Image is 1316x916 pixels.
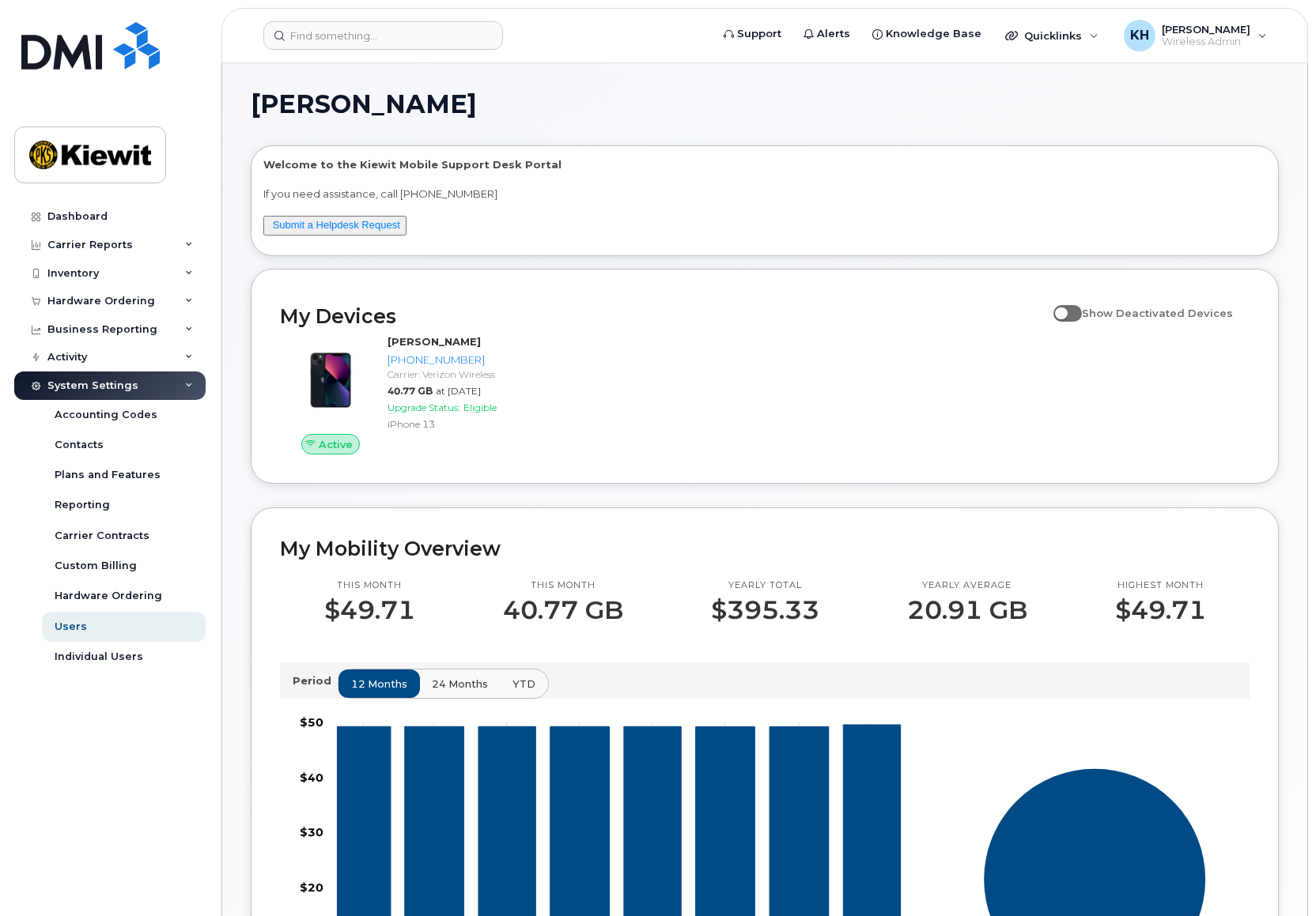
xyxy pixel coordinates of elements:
[263,187,1266,202] p: If you need assistance, call [PHONE_NUMBER]
[512,677,535,692] span: YTD
[1115,579,1206,592] p: Highest month
[263,216,407,236] button: Submit a Helpdesk Request
[503,579,623,592] p: This month
[711,596,819,624] p: $395.33
[388,401,460,413] span: Upgrade Status:
[319,437,353,452] span: Active
[432,677,488,692] span: 24 months
[300,880,323,895] tspan: $20
[388,385,433,397] span: 40.77 GB
[324,596,415,624] p: $49.71
[907,579,1027,592] p: Yearly average
[388,335,481,348] strong: [PERSON_NAME]
[263,157,1266,172] p: Welcome to the Kiewit Mobile Support Desk Portal
[251,92,477,116] span: [PERSON_NAME]
[436,385,481,397] span: at [DATE]
[388,352,502,368] div: [PHONE_NUMBER]
[1082,307,1233,319] span: Show Deactivated Devices
[293,342,369,418] img: image20231002-3703462-1ig824h.jpeg
[273,219,400,231] a: Submit a Helpdesk Request
[300,715,323,729] tspan: $50
[907,596,1027,624] p: 20.91 GB
[280,304,1046,328] h2: My Devices
[388,417,502,431] div: iPhone 13
[300,825,323,839] tspan: $30
[280,334,509,454] a: Active[PERSON_NAME][PHONE_NUMBER]Carrier: Verizon Wireless40.77 GBat [DATE]Upgrade Status:Eligibl...
[280,537,1250,560] h2: My Mobility Overview
[293,673,338,688] p: Period
[1053,298,1066,311] input: Show Deactivated Devices
[463,401,497,413] span: Eligible
[503,596,623,624] p: 40.77 GB
[388,368,502,381] div: Carrier: Verizon Wireless
[1115,596,1206,624] p: $49.71
[300,770,323,784] tspan: $40
[711,579,819,592] p: Yearly total
[324,579,415,592] p: This month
